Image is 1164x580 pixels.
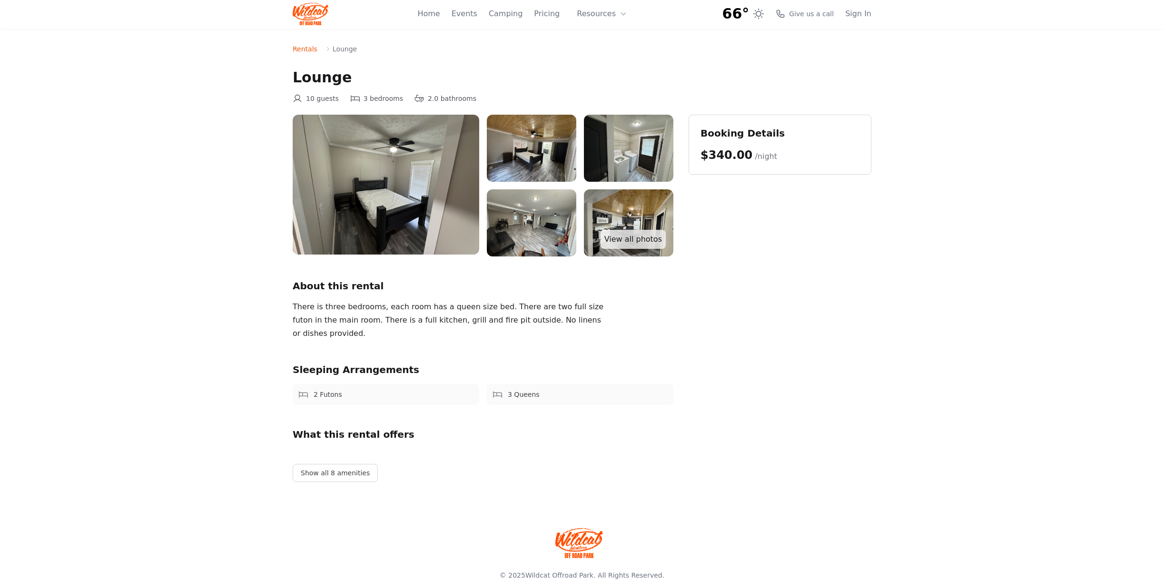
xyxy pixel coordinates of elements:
[601,230,666,249] a: View all photos
[700,148,752,162] span: $340.00
[489,8,523,20] a: Camping
[314,390,342,399] span: 2 Futons
[293,44,871,54] nav: Breadcrumb
[500,571,664,579] span: © 2025 . All Rights Reserved.
[789,9,834,19] span: Give us a call
[293,115,479,255] img: IMG_1528%20(1).jpg
[333,44,357,54] span: Lounge
[293,300,608,340] div: There is three bedrooms, each room has a queen size bed. There are two full size futon in the mai...
[700,127,859,140] h2: Booking Details
[428,94,476,103] span: 2.0 bathrooms
[364,94,403,103] span: 3 bedrooms
[293,363,673,376] h2: Sleeping Arrangements
[571,4,633,23] button: Resources
[508,390,540,399] span: 3 Queens
[584,189,673,256] img: IMG_1524.jpg
[534,8,560,20] a: Pricing
[487,115,576,182] img: IMG_1518.jpg
[584,115,673,182] img: IMG_1522.jpg
[525,571,593,579] a: Wildcat Offroad Park
[293,464,378,482] button: Show all 8 amenities
[755,152,777,161] span: /night
[293,2,328,25] img: Wildcat Logo
[417,8,440,20] a: Home
[487,189,576,256] img: IMG_1523.jpg
[293,428,673,441] h2: What this rental offers
[293,279,673,293] h2: About this rental
[293,44,317,54] a: Rentals
[845,8,871,20] a: Sign In
[776,9,834,19] a: Give us a call
[452,8,477,20] a: Events
[555,528,603,558] img: Wildcat Offroad park
[293,69,871,86] h1: Lounge
[306,94,339,103] span: 10 guests
[722,5,750,22] span: 66°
